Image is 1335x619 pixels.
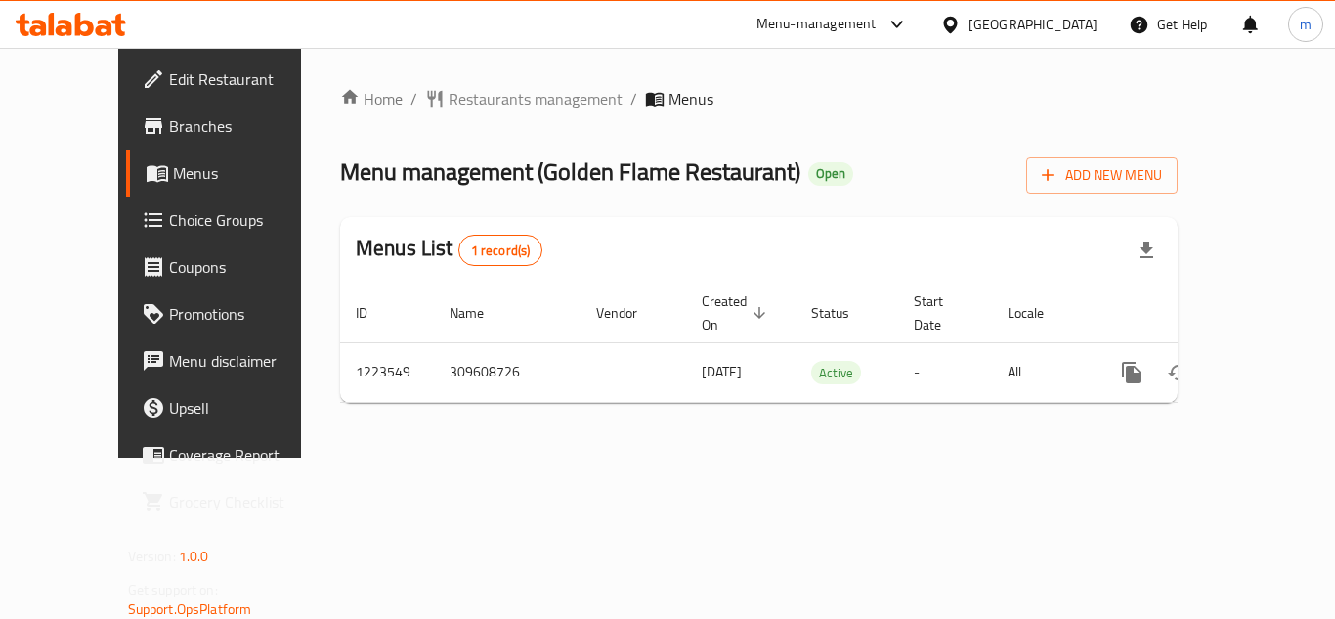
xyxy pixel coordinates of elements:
[126,56,341,103] a: Edit Restaurant
[169,443,325,466] span: Coverage Report
[1123,227,1170,274] div: Export file
[126,243,341,290] a: Coupons
[126,431,341,478] a: Coverage Report
[756,13,877,36] div: Menu-management
[169,396,325,420] span: Upsell
[992,342,1093,402] td: All
[449,87,623,111] span: Restaurants management
[450,301,509,325] span: Name
[126,103,341,150] a: Branches
[169,208,325,232] span: Choice Groups
[898,342,992,402] td: -
[340,284,1312,403] table: enhanced table
[340,342,434,402] td: 1223549
[702,289,772,336] span: Created On
[914,289,969,336] span: Start Date
[410,87,417,111] li: /
[808,162,853,186] div: Open
[596,301,663,325] span: Vendor
[179,544,209,569] span: 1.0.0
[128,544,176,569] span: Version:
[1093,284,1312,343] th: Actions
[169,349,325,373] span: Menu disclaimer
[128,577,218,602] span: Get support on:
[1155,349,1202,396] button: Change Status
[169,67,325,91] span: Edit Restaurant
[169,302,325,326] span: Promotions
[126,478,341,525] a: Grocery Checklist
[811,362,861,384] span: Active
[811,301,875,325] span: Status
[356,234,542,266] h2: Menus List
[808,165,853,182] span: Open
[126,337,341,384] a: Menu disclaimer
[969,14,1098,35] div: [GEOGRAPHIC_DATA]
[458,235,543,266] div: Total records count
[1108,349,1155,396] button: more
[340,87,403,111] a: Home
[126,290,341,337] a: Promotions
[126,197,341,243] a: Choice Groups
[169,255,325,279] span: Coupons
[169,114,325,138] span: Branches
[811,361,861,384] div: Active
[126,150,341,197] a: Menus
[1300,14,1312,35] span: m
[169,490,325,513] span: Grocery Checklist
[126,384,341,431] a: Upsell
[459,242,542,260] span: 1 record(s)
[630,87,637,111] li: /
[340,87,1178,111] nav: breadcrumb
[702,359,742,384] span: [DATE]
[1042,163,1162,188] span: Add New Menu
[425,87,623,111] a: Restaurants management
[1026,157,1178,194] button: Add New Menu
[1008,301,1069,325] span: Locale
[340,150,800,194] span: Menu management ( Golden Flame Restaurant )
[356,301,393,325] span: ID
[434,342,581,402] td: 309608726
[668,87,713,111] span: Menus
[173,161,325,185] span: Menus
